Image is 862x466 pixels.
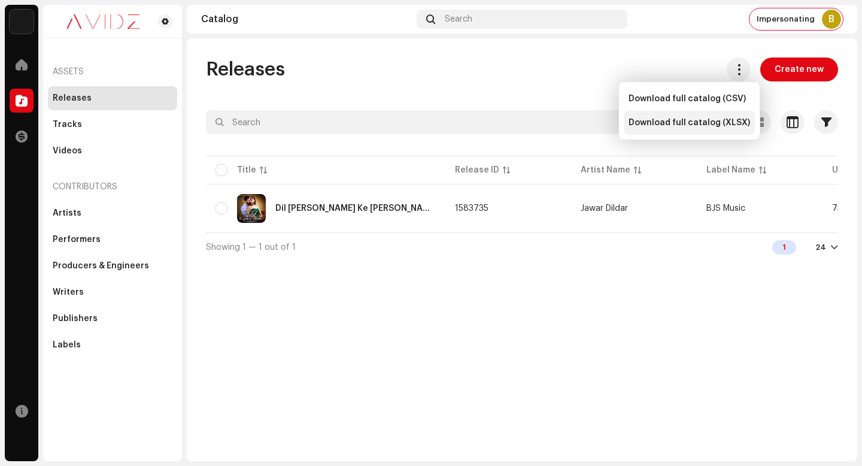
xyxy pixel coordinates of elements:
[53,288,84,297] div: Writers
[455,204,488,213] span: 1583735
[822,10,841,29] div: B
[53,235,101,244] div: Performers
[815,243,826,252] div: 24
[10,10,34,34] img: 10d72f0b-d06a-424f-aeaa-9c9f537e57b6
[775,58,824,81] span: Create new
[455,164,499,176] div: Release ID
[581,164,630,176] div: Artist Name
[581,204,687,213] span: Jawar Dildar
[201,14,412,24] div: Catalog
[445,14,472,24] span: Search
[48,333,177,357] re-m-nav-item: Labels
[48,254,177,278] re-m-nav-item: Producers & Engineers
[53,14,153,29] img: 0c631eef-60b6-411a-a233-6856366a70de
[206,110,714,134] input: Search
[48,307,177,331] re-m-nav-item: Publishers
[53,93,92,103] div: Releases
[581,204,628,213] div: Jawar Dildar
[237,164,256,176] div: Title
[53,261,149,271] div: Producers & Engineers
[48,173,177,201] re-a-nav-header: Contributors
[48,113,177,137] re-m-nav-item: Tracks
[772,240,796,255] div: 1
[48,280,177,304] re-m-nav-item: Writers
[629,94,746,104] span: Download full catalog (CSV)
[206,243,296,252] span: Showing 1 — 1 out of 1
[53,120,82,129] div: Tracks
[48,201,177,225] re-m-nav-item: Artists
[53,208,81,218] div: Artists
[48,86,177,110] re-m-nav-item: Releases
[48,139,177,163] re-m-nav-item: Videos
[275,204,436,213] div: Dil Tod Ke Jane Wale
[53,146,82,156] div: Videos
[48,58,177,86] re-a-nav-header: Assets
[237,194,266,223] img: b8c00d7e-6a53-4a78-b470-0f7ccf8bff0a
[757,14,815,24] span: Impersonating
[48,228,177,252] re-m-nav-item: Performers
[53,340,81,350] div: Labels
[706,164,755,176] div: Label Name
[706,204,745,213] span: BJS Music
[760,58,838,81] button: Create new
[53,314,98,323] div: Publishers
[629,118,750,128] span: Download full catalog (XLSX)
[206,58,285,81] span: Releases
